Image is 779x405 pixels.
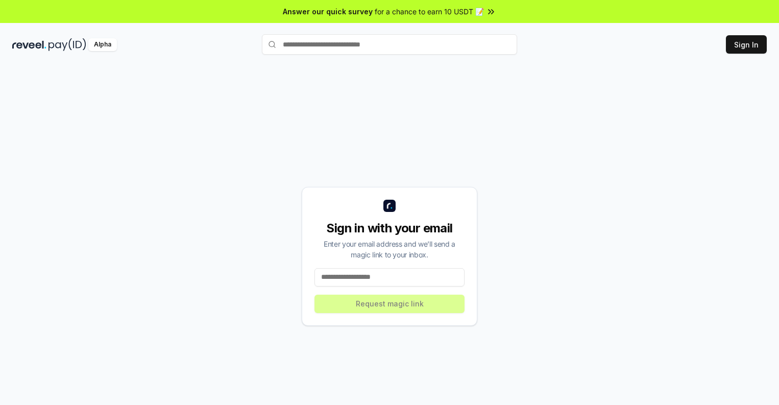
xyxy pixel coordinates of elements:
[726,35,767,54] button: Sign In
[88,38,117,51] div: Alpha
[375,6,484,17] span: for a chance to earn 10 USDT 📝
[314,220,465,236] div: Sign in with your email
[383,200,396,212] img: logo_small
[314,239,465,260] div: Enter your email address and we’ll send a magic link to your inbox.
[12,38,46,51] img: reveel_dark
[283,6,373,17] span: Answer our quick survey
[48,38,86,51] img: pay_id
